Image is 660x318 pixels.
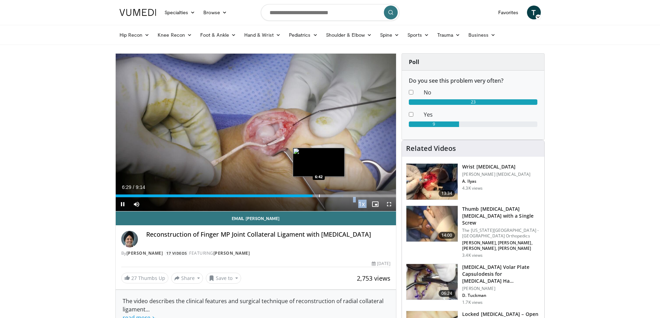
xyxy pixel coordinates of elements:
[494,6,523,19] a: Favorites
[409,121,459,127] div: 9
[433,28,465,42] a: Trauma
[464,28,500,42] a: Business
[462,179,530,184] p: A. Ilyas
[406,206,458,242] img: 71f89eed-0d40-46c8-8f9c-a412da8e11c6.150x105_q85_crop-smart_upscale.jpg
[406,164,458,200] img: 096c245f-4a7a-4537-8249-5b74cf8f0cdb.150x105_q85_crop-smart_upscale.jpg
[122,184,131,190] span: 6:29
[462,206,540,226] h3: Thumb [MEDICAL_DATA] [MEDICAL_DATA] with a Single Screw
[439,290,455,297] span: 06:24
[409,58,419,66] strong: Poll
[462,286,540,291] p: [PERSON_NAME]
[462,185,483,191] p: 4.3K views
[382,197,396,211] button: Fullscreen
[372,261,390,267] div: [DATE]
[406,163,540,200] a: 13:34 Wrist [MEDICAL_DATA] [PERSON_NAME] [MEDICAL_DATA] A. Ilyas 4.3K views
[206,273,241,284] button: Save to
[439,190,455,197] span: 13:34
[354,197,368,211] button: Playback Rate
[261,4,399,21] input: Search topics, interventions
[285,28,322,42] a: Pediatrics
[153,28,196,42] a: Knee Recon
[357,274,390,282] span: 2,753 views
[376,28,403,42] a: Spine
[116,197,130,211] button: Pause
[403,28,433,42] a: Sports
[240,28,285,42] a: Hand & Wrist
[462,228,540,239] p: The [US_STATE][GEOGRAPHIC_DATA] - [GEOGRAPHIC_DATA] Orthopedics
[293,148,345,177] img: image.jpeg
[462,240,540,251] p: [PERSON_NAME], [PERSON_NAME], [PERSON_NAME], [PERSON_NAME]
[213,250,250,256] a: [PERSON_NAME]
[406,144,456,153] h4: Related Videos
[121,273,168,283] a: 27 Thumbs Up
[462,172,530,177] p: [PERSON_NAME] [MEDICAL_DATA]
[527,6,541,19] a: T
[171,273,203,284] button: Share
[368,197,382,211] button: Enable picture-in-picture mode
[116,194,396,197] div: Progress Bar
[419,110,543,119] dd: Yes
[115,28,154,42] a: Hip Recon
[196,28,240,42] a: Foot & Ankle
[199,6,231,19] a: Browse
[462,163,530,170] h3: Wrist [MEDICAL_DATA]
[462,293,540,298] p: D. Tuckman
[409,78,537,84] h6: Do you see this problem very often?
[419,88,543,97] dd: No
[462,264,540,284] h3: [MEDICAL_DATA] Volar Plate Capsulodesis for [MEDICAL_DATA] Ha…
[126,250,163,256] a: [PERSON_NAME]
[322,28,376,42] a: Shoulder & Elbow
[121,231,138,247] img: Avatar
[131,275,137,281] span: 27
[164,250,190,256] a: 17 Videos
[462,300,483,305] p: 1.7K views
[406,264,540,305] a: 06:24 [MEDICAL_DATA] Volar Plate Capsulodesis for [MEDICAL_DATA] Ha… [PERSON_NAME] D. Tuckman 1.7...
[120,9,156,16] img: VuMedi Logo
[439,232,455,239] span: 14:00
[116,211,396,225] a: Email [PERSON_NAME]
[121,250,391,256] div: By FEATURING
[133,184,134,190] span: /
[406,206,540,258] a: 14:00 Thumb [MEDICAL_DATA] [MEDICAL_DATA] with a Single Screw The [US_STATE][GEOGRAPHIC_DATA] - [...
[146,231,391,238] h4: Reconstruction of Finger MP Joint Collateral Ligament with [MEDICAL_DATA]
[130,197,143,211] button: Mute
[136,184,145,190] span: 9:14
[406,264,458,300] img: e7d3336a-fe90-4b7b-a488-9cbebbdc24af.150x105_q85_crop-smart_upscale.jpg
[116,54,396,211] video-js: Video Player
[462,253,483,258] p: 3.4K views
[160,6,200,19] a: Specialties
[409,99,537,105] div: 23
